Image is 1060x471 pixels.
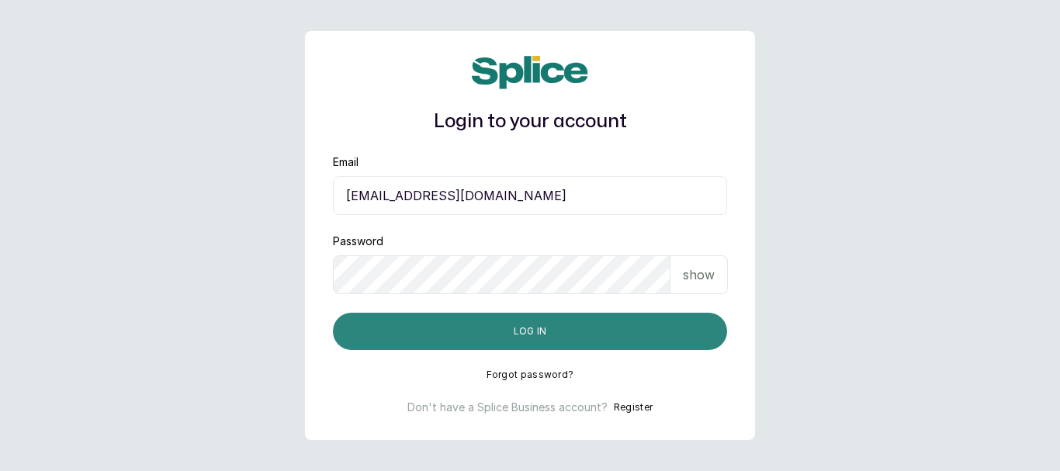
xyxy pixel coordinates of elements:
button: Forgot password? [487,369,574,381]
label: Password [333,234,383,249]
h1: Login to your account [333,108,727,136]
p: Don't have a Splice Business account? [407,400,608,415]
p: show [683,265,715,284]
button: Log in [333,313,727,350]
input: email@acme.com [333,176,727,215]
label: Email [333,154,359,170]
button: Register [614,400,653,415]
